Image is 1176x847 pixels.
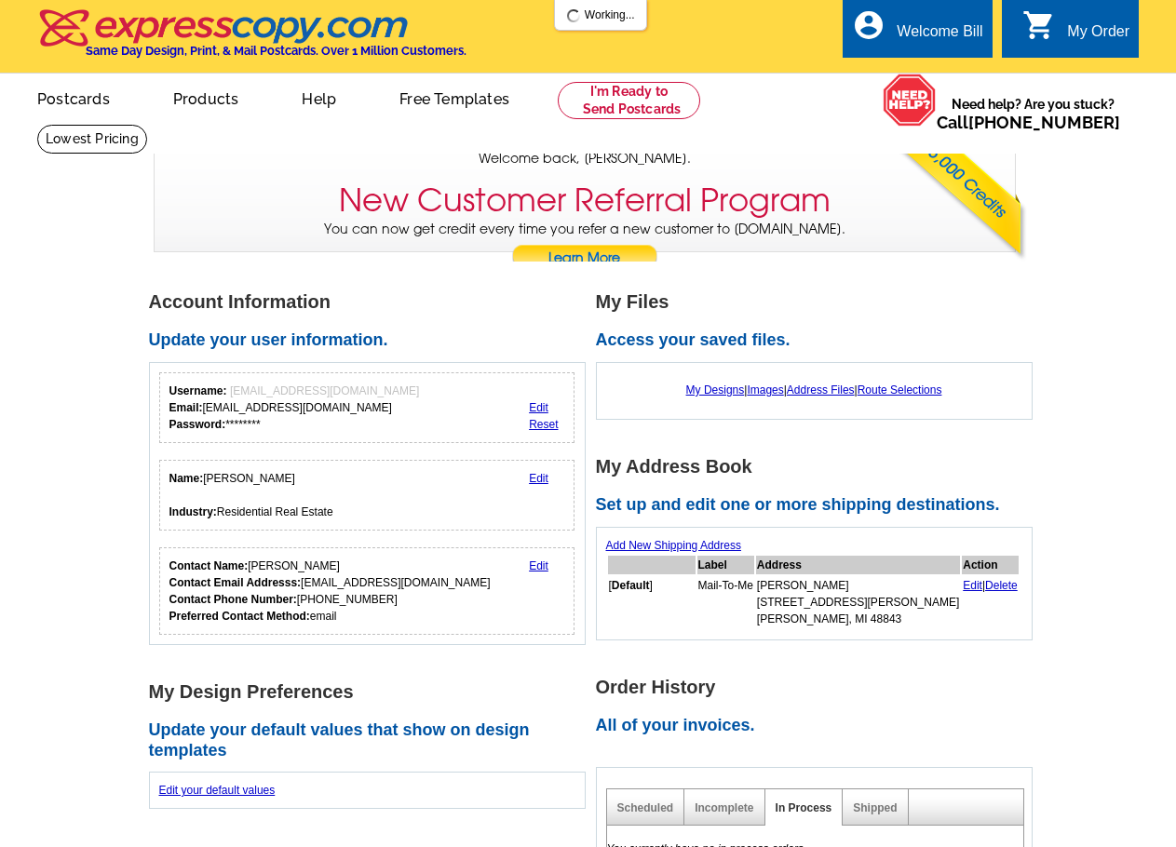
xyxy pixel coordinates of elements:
[169,470,333,520] div: [PERSON_NAME] Residential Real Estate
[529,418,558,431] a: Reset
[606,539,741,552] a: Add New Shipping Address
[169,505,217,518] strong: Industry:
[169,559,249,572] strong: Contact Name:
[596,457,1043,477] h1: My Address Book
[169,558,491,625] div: [PERSON_NAME] [EMAIL_ADDRESS][DOMAIN_NAME] [PHONE_NUMBER] email
[596,330,1043,351] h2: Access your saved files.
[169,593,297,606] strong: Contact Phone Number:
[169,401,203,414] strong: Email:
[756,576,960,628] td: [PERSON_NAME] [STREET_ADDRESS][PERSON_NAME] [PERSON_NAME], MI 48843
[169,384,227,397] strong: Username:
[230,384,419,397] span: [EMAIL_ADDRESS][DOMAIN_NAME]
[272,75,366,119] a: Help
[7,75,140,119] a: Postcards
[37,22,466,58] a: Same Day Design, Print, & Mail Postcards. Over 1 Million Customers.
[1022,8,1056,42] i: shopping_cart
[169,472,204,485] strong: Name:
[143,75,269,119] a: Products
[169,576,302,589] strong: Contact Email Addresss:
[985,579,1018,592] a: Delete
[962,576,1019,628] td: |
[149,330,596,351] h2: Update your user information.
[86,44,466,58] h4: Same Day Design, Print, & Mail Postcards. Over 1 Million Customers.
[159,784,276,797] a: Edit your default values
[617,801,674,814] a: Scheduled
[155,220,1015,273] p: You can now get credit every time you refer a new customer to [DOMAIN_NAME].
[159,547,575,635] div: Who should we contact regarding order issues?
[697,576,754,628] td: Mail-To-Me
[169,418,226,431] strong: Password:
[606,372,1022,408] div: | | |
[858,383,942,397] a: Route Selections
[159,460,575,531] div: Your personal details.
[169,610,310,623] strong: Preferred Contact Method:
[686,383,745,397] a: My Designs
[697,556,754,574] th: Label
[529,401,548,414] a: Edit
[159,372,575,443] div: Your login information.
[339,181,831,220] h3: New Customer Referral Program
[479,149,691,168] span: Welcome back, [PERSON_NAME].
[747,383,783,397] a: Images
[596,716,1043,736] h2: All of your invoices.
[149,292,596,312] h1: Account Information
[776,801,832,814] a: In Process
[529,472,548,485] a: Edit
[962,556,1019,574] th: Action
[149,682,596,702] h1: My Design Preferences
[608,576,696,628] td: [ ]
[566,8,581,23] img: loading...
[596,678,1043,697] h1: Order History
[596,495,1043,516] h2: Set up and edit one or more shipping destinations.
[511,245,658,273] a: Learn More
[756,556,960,574] th: Address
[529,559,548,572] a: Edit
[853,801,897,814] a: Shipped
[370,75,539,119] a: Free Templates
[963,579,982,592] a: Edit
[612,579,650,592] b: Default
[695,801,753,814] a: Incomplete
[149,720,596,760] h2: Update your default values that show on design templates
[787,383,855,397] a: Address Files
[596,292,1043,312] h1: My Files
[852,8,885,42] i: account_circle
